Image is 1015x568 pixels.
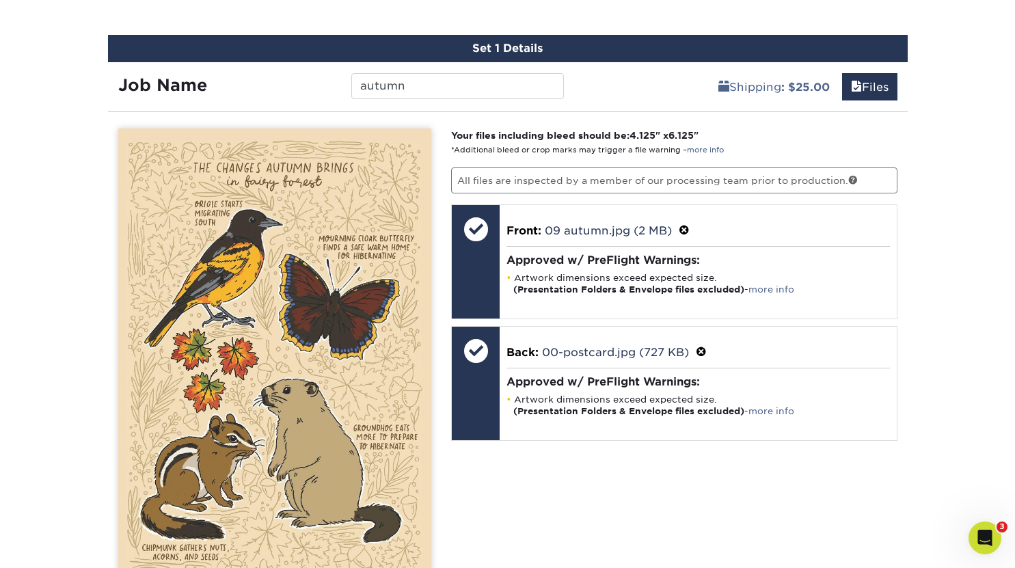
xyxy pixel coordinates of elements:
span: Back: [506,346,539,359]
a: 09 autumn.jpg (2 MB) [545,224,672,237]
input: Enter a job name [351,73,564,99]
a: more info [748,406,794,416]
span: Front: [506,224,541,237]
small: *Additional bleed or crop marks may trigger a file warning – [451,146,724,154]
strong: Job Name [118,75,207,95]
span: 3 [997,522,1007,532]
li: Artwork dimensions exceed expected size. - [506,272,890,295]
iframe: Intercom live chat [969,522,1001,554]
a: more info [748,284,794,295]
a: more info [687,146,724,154]
h4: Approved w/ PreFlight Warnings: [506,254,890,267]
p: All files are inspected by a member of our processing team prior to production. [451,167,897,193]
b: : $25.00 [781,81,830,94]
iframe: Google Customer Reviews [3,526,116,563]
span: 4.125 [630,130,655,141]
a: 00-postcard.jpg (727 KB) [542,346,689,359]
strong: Your files including bleed should be: " x " [451,130,699,141]
strong: (Presentation Folders & Envelope files excluded) [513,406,744,416]
a: Shipping: $25.00 [709,73,839,100]
div: Set 1 Details [108,35,908,62]
a: Files [842,73,897,100]
li: Artwork dimensions exceed expected size. - [506,394,890,417]
h4: Approved w/ PreFlight Warnings: [506,375,890,388]
span: files [851,81,862,94]
span: shipping [718,81,729,94]
strong: (Presentation Folders & Envelope files excluded) [513,284,744,295]
span: 6.125 [668,130,694,141]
